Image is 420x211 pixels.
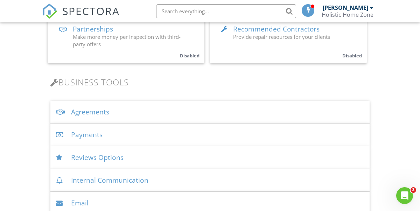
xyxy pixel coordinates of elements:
a: SPECTORA [42,9,120,24]
div: [PERSON_NAME] [323,4,368,11]
div: Holistic Home Zone [322,11,373,18]
span: Partnerships [73,24,113,34]
div: Agreements [50,101,370,124]
div: Internal Communication [50,169,370,192]
div: Reviews Options [50,146,370,169]
span: 3 [411,187,416,193]
a: Recommended Contractors Provide repair resources for your clients Disabled [210,19,367,63]
small: Disabled [342,52,362,59]
a: Partnerships Make more money per inspection with third-party offers Disabled [48,19,204,63]
span: Recommended Contractors [233,24,320,34]
input: Search everything... [156,4,296,18]
img: The Best Home Inspection Software - Spectora [42,3,57,19]
span: SPECTORA [62,3,120,18]
iframe: Intercom live chat [396,187,413,204]
h3: Business Tools [50,77,370,87]
div: Payments [50,124,370,146]
span: Provide repair resources for your clients [233,33,330,40]
span: Make more money per inspection with third-party offers [73,33,181,48]
small: Disabled [180,52,199,59]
